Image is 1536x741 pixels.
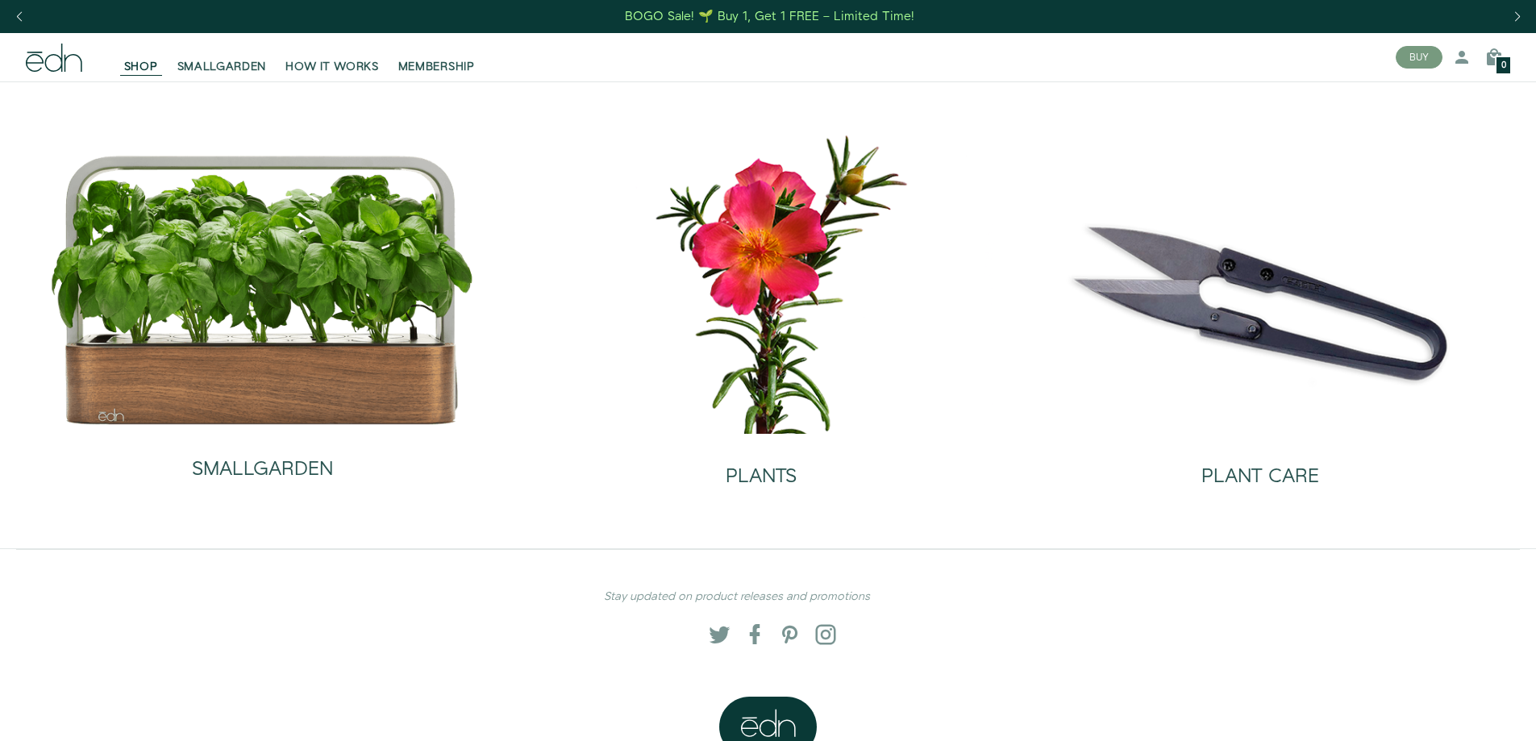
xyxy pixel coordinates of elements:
em: Stay updated on product releases and promotions [604,589,870,605]
span: HOW IT WORKS [285,59,378,75]
h2: PLANT CARE [1201,466,1319,487]
a: SHOP [114,40,168,75]
iframe: 打开一个小组件，您可以在其中找到更多信息 [1436,693,1520,733]
span: SHOP [124,59,158,75]
a: BOGO Sale! 🌱 Buy 1, Get 1 FREE – Limited Time! [623,4,916,29]
div: BOGO Sale! 🌱 Buy 1, Get 1 FREE – Limited Time! [625,8,914,25]
a: HOW IT WORKS [276,40,388,75]
a: SMALLGARDEN [168,40,277,75]
button: BUY [1396,46,1442,69]
span: MEMBERSHIP [398,59,475,75]
span: SMALLGARDEN [177,59,267,75]
a: SMALLGARDEN [49,427,475,493]
a: PLANT CARE [1024,434,1497,500]
h2: SMALLGARDEN [192,459,333,480]
a: PLANTS [525,434,998,500]
a: MEMBERSHIP [389,40,485,75]
span: 0 [1501,61,1506,70]
h2: PLANTS [726,466,797,487]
